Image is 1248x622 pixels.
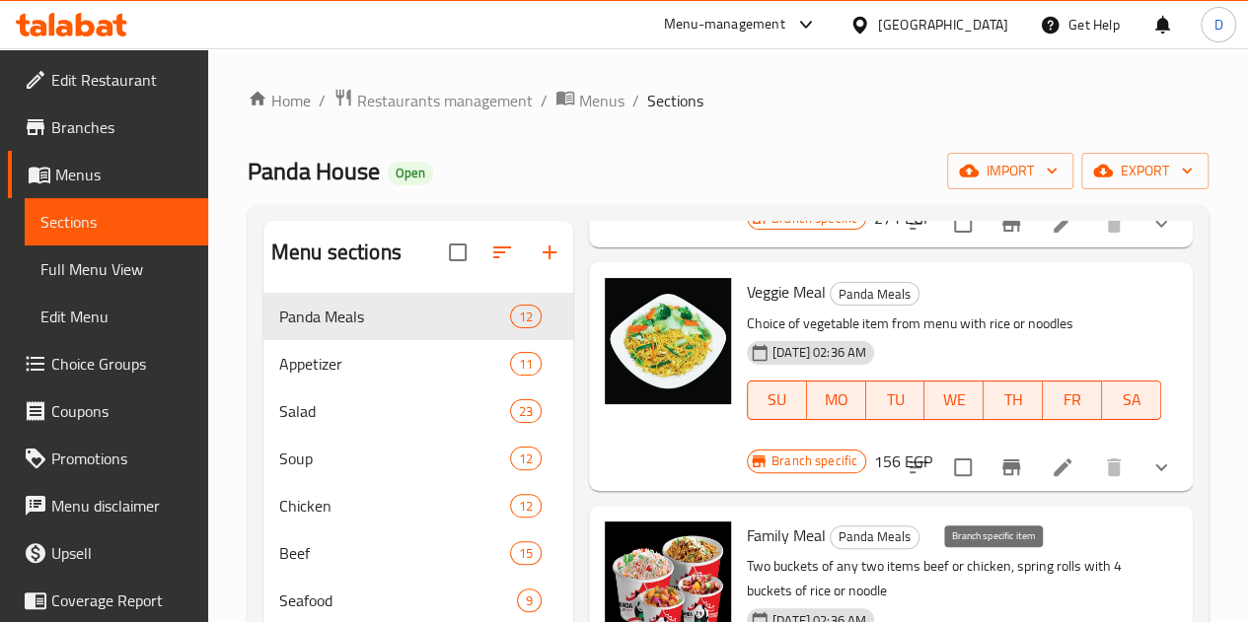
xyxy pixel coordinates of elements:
[51,68,192,92] span: Edit Restaurant
[988,444,1035,491] button: Branch-specific-item
[388,165,433,181] span: Open
[866,380,925,420] button: TU
[664,13,785,36] div: Menu-management
[357,89,533,112] span: Restaurants management
[1149,455,1173,479] svg: Show Choices
[747,380,807,420] button: SU
[830,525,919,549] div: Panda Meals
[248,88,1209,113] nav: breadcrumb
[747,554,1161,603] p: Two buckets of any two items beef or chicken, spring rolls with 4 buckets of rice or noodle
[1149,212,1173,236] svg: Show Choices
[605,278,731,404] img: Veggie Meal
[518,591,541,610] span: 9
[831,283,918,306] span: Panda Meals
[579,89,624,112] span: Menus
[8,104,208,151] a: Branches
[756,385,799,414] span: SU
[1090,444,1138,491] button: delete
[895,200,942,247] button: sort-choices
[510,494,542,518] div: items
[51,541,192,565] span: Upsell
[988,200,1035,247] button: Branch-specific-item
[279,352,510,376] span: Appetizer
[963,159,1058,183] span: import
[51,352,192,376] span: Choice Groups
[40,210,192,234] span: Sections
[263,340,573,387] div: Appetizer11
[511,544,541,563] span: 15
[1051,212,1074,236] a: Edit menu item
[510,399,542,423] div: items
[1138,200,1185,247] button: show more
[51,447,192,470] span: Promotions
[40,305,192,328] span: Edit Menu
[25,293,208,340] a: Edit Menu
[942,447,984,488] span: Select to update
[279,447,510,470] span: Soup
[511,449,541,468] span: 12
[895,444,942,491] button: sort-choices
[279,305,510,328] span: Panda Meals
[271,238,402,267] h2: Menu sections
[25,198,208,245] a: Sections
[248,89,311,112] a: Home
[510,305,542,328] div: items
[55,163,192,186] span: Menus
[279,588,517,612] span: Seafood
[263,387,573,435] div: Salad23
[511,497,541,516] span: 12
[478,229,526,276] span: Sort sections
[1213,14,1222,35] span: D
[807,380,866,420] button: MO
[263,293,573,340] div: Panda Meals12
[263,529,573,577] div: Beef15
[1090,200,1138,247] button: delete
[932,385,976,414] span: WE
[831,525,918,548] span: Panda Meals
[8,387,208,435] a: Coupons
[526,229,573,276] button: Add section
[279,399,510,423] span: Salad
[51,494,192,518] span: Menu disclaimer
[947,153,1073,189] button: import
[1097,159,1193,183] span: export
[1081,153,1209,189] button: export
[263,482,573,529] div: Chicken12
[878,14,1008,35] div: [GEOGRAPHIC_DATA]
[1051,385,1094,414] span: FR
[510,541,542,565] div: items
[8,529,208,577] a: Upsell
[942,203,984,244] span: Select to update
[517,588,542,612] div: items
[1110,385,1153,414] span: SA
[8,151,208,198] a: Menus
[647,89,703,112] span: Sections
[632,89,639,112] li: /
[279,541,510,565] span: Beef
[1043,380,1102,420] button: FR
[984,380,1043,420] button: TH
[248,149,380,193] span: Panda House
[437,232,478,273] span: Select all sections
[874,204,932,232] h6: 271 EGP
[25,245,208,293] a: Full Menu View
[333,88,533,113] a: Restaurants management
[8,340,208,387] a: Choice Groups
[764,451,865,470] span: Branch specific
[511,402,541,421] span: 23
[8,435,208,482] a: Promotions
[874,448,932,475] h6: 156 EGP
[51,588,192,612] span: Coverage Report
[1102,380,1161,420] button: SA
[747,311,1161,336] p: Choice of vegetable item from menu with rice or noodles
[747,520,826,550] span: Family Meal
[388,162,433,185] div: Open
[747,277,826,307] span: Veggie Meal
[40,257,192,281] span: Full Menu View
[51,399,192,423] span: Coupons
